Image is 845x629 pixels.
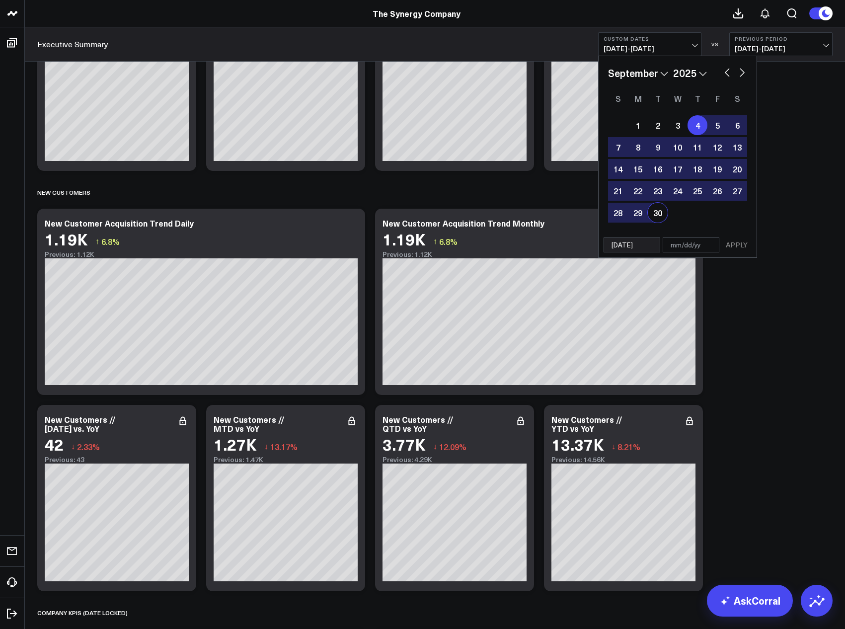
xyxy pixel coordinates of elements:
div: 3.77K [383,435,426,453]
span: ↑ [95,235,99,248]
div: 42 [45,435,64,453]
div: Thursday [688,90,707,106]
span: ↓ [71,440,75,453]
span: 2.33% [77,441,100,452]
span: 6.8% [439,236,458,247]
button: Custom Dates[DATE]-[DATE] [598,32,701,56]
div: Sunday [608,90,628,106]
div: New Customers // MTD vs YoY [214,414,285,434]
div: 1.27K [214,435,257,453]
b: Custom Dates [604,36,696,42]
button: Previous Period[DATE]-[DATE] [729,32,833,56]
div: 1.19K [383,230,426,248]
span: 12.09% [439,441,466,452]
div: Previous: 1.47K [214,456,358,464]
div: 1.19K [45,230,88,248]
div: New Customer Acquisition Trend Monthly [383,218,544,229]
div: Previous: 4.29K [383,456,527,464]
b: Previous Period [735,36,827,42]
div: Wednesday [668,90,688,106]
div: Friday [707,90,727,106]
div: Previous: 43 [45,456,189,464]
div: 13.37K [551,435,604,453]
div: New Customers // [DATE] vs. YoY [45,414,116,434]
span: 8.21% [617,441,640,452]
span: [DATE] - [DATE] [604,45,696,53]
div: Previous: 1.12K [383,250,695,258]
span: ↓ [264,440,268,453]
div: VS [706,41,724,47]
span: 13.17% [270,441,298,452]
div: Previous: 14.56K [551,456,695,464]
div: New Customers [37,181,90,204]
span: 6.8% [101,236,120,247]
div: Tuesday [648,90,668,106]
div: Company KPIs (date locked) [37,601,128,624]
a: The Synergy Company [373,8,461,19]
div: Previous: 1.12K [45,250,358,258]
a: Executive Summary [37,39,108,50]
span: ↑ [433,235,437,248]
a: AskCorral [707,585,793,617]
span: ↓ [433,440,437,453]
input: mm/dd/yy [663,237,719,252]
div: New Customer Acquisition Trend Daily [45,218,194,229]
span: [DATE] - [DATE] [735,45,827,53]
div: New Customers // YTD vs YoY [551,414,622,434]
div: New Customers // QTD vs YoY [383,414,454,434]
div: Monday [628,90,648,106]
input: mm/dd/yy [604,237,660,252]
div: Saturday [727,90,747,106]
span: ↓ [612,440,615,453]
button: APPLY [722,237,752,252]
